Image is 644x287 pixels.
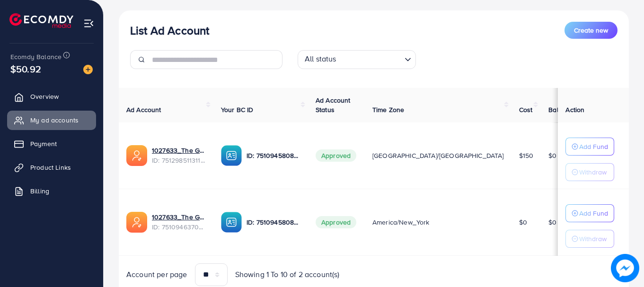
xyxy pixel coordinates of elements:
button: Withdraw [565,230,614,248]
span: ID: 7510946370715746305 [152,222,206,232]
span: Approved [316,216,356,228]
button: Add Fund [565,204,614,222]
span: Payment [30,139,57,148]
span: Account per page [126,269,187,280]
p: Add Fund [579,208,608,219]
div: <span class='underline'>1027633_The Glaciours | V2_1749253181585</span></br>7512985113115213840 [152,146,206,165]
button: Add Fund [565,138,614,156]
span: Create new [574,26,608,35]
span: Your BC ID [221,105,254,114]
img: ic-ads-acc.e4c84228.svg [126,145,147,166]
a: 1027633_The Glaciours_1748778491644 [152,212,206,222]
p: ID: 7510945808494362641 [247,217,300,228]
div: <span class='underline'>1027633_The Glaciours_1748778491644</span></br>7510946370715746305 [152,212,206,232]
img: ic-ads-acc.e4c84228.svg [126,212,147,233]
span: Time Zone [372,105,404,114]
span: Overview [30,92,59,101]
img: ic-ba-acc.ded83a64.svg [221,212,242,233]
span: America/New_York [372,217,430,227]
a: Product Links [7,158,96,177]
span: [GEOGRAPHIC_DATA]/[GEOGRAPHIC_DATA] [372,151,504,160]
span: Cost [519,105,533,114]
img: image [611,254,639,282]
img: menu [83,18,94,29]
input: Search for option [339,52,401,67]
span: Ad Account [126,105,161,114]
a: Overview [7,87,96,106]
span: My ad accounts [30,115,79,125]
img: logo [9,13,73,28]
span: ID: 7512985113115213840 [152,156,206,165]
span: Ecomdy Balance [10,52,62,61]
span: Balance [548,105,573,114]
a: Billing [7,182,96,200]
span: $0 [548,217,556,227]
span: Product Links [30,163,71,172]
a: My ad accounts [7,111,96,130]
p: Withdraw [579,166,607,178]
span: Ad Account Status [316,96,351,114]
a: Payment [7,134,96,153]
span: Approved [316,149,356,162]
span: $150 [519,151,534,160]
a: 1027633_The Glaciours | V2_1749253181585 [152,146,206,155]
span: $0 [519,217,527,227]
span: $50.92 [10,62,41,76]
span: $0 [548,151,556,160]
span: Action [565,105,584,114]
span: Showing 1 To 10 of 2 account(s) [235,269,340,280]
img: image [83,65,93,74]
button: Withdraw [565,163,614,181]
span: Billing [30,186,49,196]
div: Search for option [298,50,416,69]
h3: List Ad Account [130,24,209,37]
p: ID: 7510945808494362641 [247,150,300,161]
p: Add Fund [579,141,608,152]
p: Withdraw [579,233,607,244]
img: ic-ba-acc.ded83a64.svg [221,145,242,166]
button: Create new [565,22,618,39]
span: All status [303,52,338,67]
